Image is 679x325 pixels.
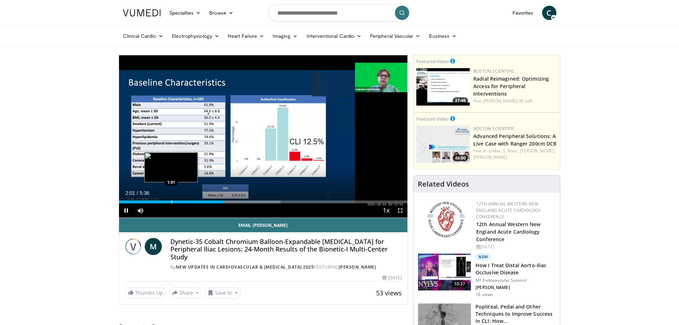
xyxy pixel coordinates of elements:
[453,155,468,161] span: 46:00
[268,4,411,21] input: Search topics, interventions
[170,238,402,261] h4: Dynetic-35 Cobalt Chromium Balloon-Expandable [MEDICAL_DATA] for Peripheral Iliac Lesions: 24-Mon...
[473,98,557,104] div: Feat.
[339,264,376,270] a: [PERSON_NAME]
[125,287,166,298] a: Thumbs Up
[508,6,538,20] a: Favorites
[473,75,549,97] a: Radial Reimagined: Optimizing Access for Peripheral Interventions
[302,29,366,43] a: Interventional Cardio
[125,238,142,255] img: New Updates in Cardiovascular & Interventional Radiology 2025
[223,29,268,43] a: Heart Failure
[170,264,402,270] div: By FEATURING
[140,190,149,196] span: 5:36
[168,29,223,43] a: Electrophysiology
[418,180,469,188] h4: Related Videos
[476,221,540,243] a: 12th Annual Western New England Acute Cardiology Conference
[133,203,148,218] button: Mute
[519,98,532,104] a: M. Jaff
[376,289,402,297] span: 53 views
[451,280,468,288] span: 10:37
[379,203,393,218] button: Playback Rate
[205,287,241,299] button: Save to
[145,238,162,255] a: M
[476,244,554,250] div: [DATE]
[382,275,402,281] div: [DATE]
[475,292,493,298] p: 16 views
[473,154,507,160] a: [PERSON_NAME]
[205,6,238,20] a: Browse
[125,190,135,196] span: 2:01
[416,126,470,163] a: 46:00
[426,201,466,238] img: 0954f259-7907-4053-a817-32a96463ecc8.png.150x105_q85_autocrop_double_scale_upscale_version-0.2.png
[416,116,449,122] small: Featured Video
[503,148,519,154] a: S. Noor,
[473,133,556,147] a: Advanced Peripheral Solutions: A Live Case with Ranger 200cm DCB
[366,29,425,43] a: Peripheral Vascular
[473,68,515,74] a: Boston Scientific
[144,152,198,182] img: image.jpeg
[475,278,556,283] p: NY Endovascular Summit
[542,6,556,20] a: C
[123,9,161,16] img: VuMedi Logo
[119,203,133,218] button: Pause
[425,29,461,43] a: Business
[416,68,470,106] a: 37:46
[483,98,518,104] a: [PERSON_NAME],
[473,148,557,161] div: Feat.
[416,58,449,65] small: Featured Video
[483,148,502,154] a: A. Lodha,
[475,303,556,325] h3: Popliteal, Pedal and Other Techniques to Improve Success in CLI: How…
[476,201,541,220] a: 12th Annual Western New England Acute Cardiology Conference
[475,285,556,290] p: [PERSON_NAME]
[416,68,470,106] img: c038ed19-16d5-403f-b698-1d621e3d3fd1.150x105_q85_crop-smart_upscale.jpg
[418,254,471,291] img: 4b355214-b789-4d36-b463-674db39b8a24.150x105_q85_crop-smart_upscale.jpg
[137,190,138,196] span: /
[453,97,468,104] span: 37:46
[418,253,556,298] a: 10:37 New How I Treat Distal Aorto-Iliac Occlusive Disease NY Endovascular Summit [PERSON_NAME] 1...
[119,218,408,232] a: Email [PERSON_NAME]
[119,29,168,43] a: Clinical Cardio
[165,6,205,20] a: Specialties
[475,262,556,276] h3: How I Treat Distal Aorto-Iliac Occlusive Disease
[393,203,407,218] button: Fullscreen
[416,126,470,163] img: af9da20d-90cf-472d-9687-4c089bf26c94.150x105_q85_crop-smart_upscale.jpg
[169,287,202,299] button: Share
[520,148,555,154] a: [PERSON_NAME],
[119,55,408,218] video-js: Video Player
[475,253,491,260] p: New
[268,29,302,43] a: Imaging
[119,200,408,203] div: Progress Bar
[176,264,314,270] a: New Updates in Cardiovascular & [MEDICAL_DATA] 2025
[473,126,515,132] a: Boston Scientific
